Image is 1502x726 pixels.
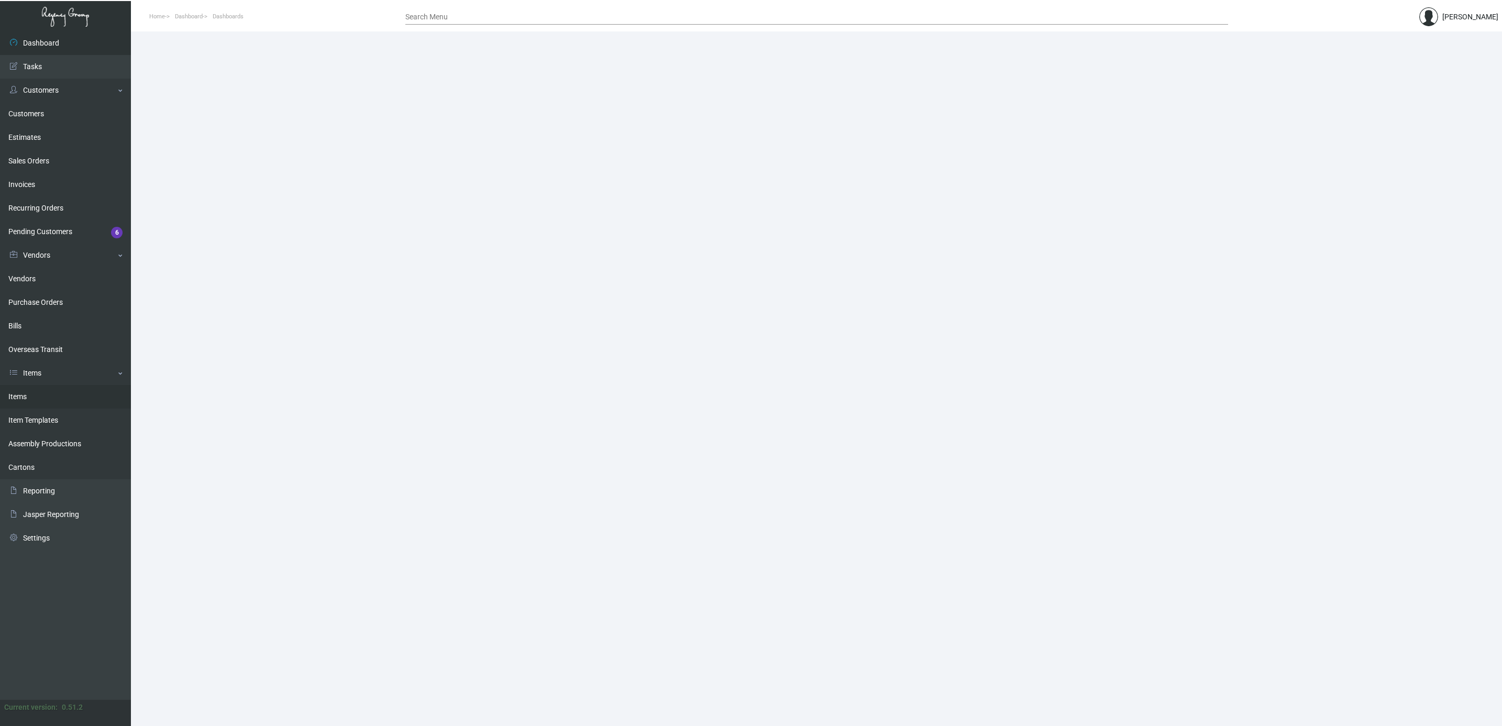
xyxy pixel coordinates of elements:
div: [PERSON_NAME] [1442,12,1498,23]
span: Home [149,13,165,20]
div: 0.51.2 [62,702,83,713]
span: Dashboard [175,13,203,20]
span: Dashboards [213,13,244,20]
div: Current version: [4,702,58,713]
img: admin@bootstrapmaster.com [1419,7,1438,26]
